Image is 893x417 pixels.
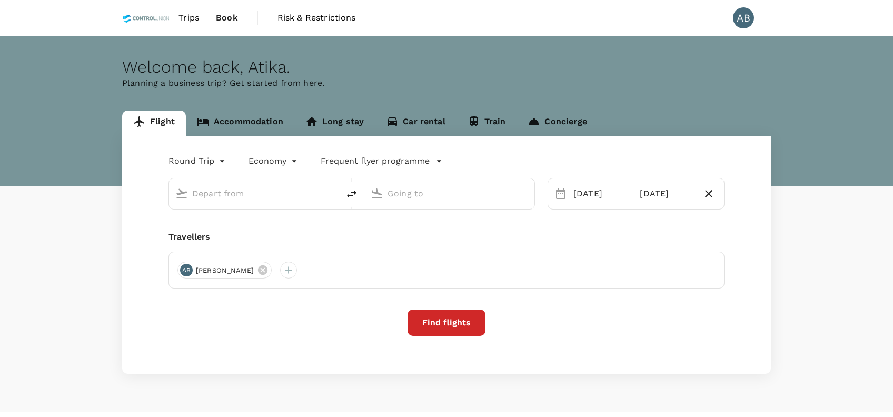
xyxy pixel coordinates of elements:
div: AB[PERSON_NAME] [177,262,272,279]
p: Planning a business trip? Get started from here. [122,77,771,90]
img: Control Union Malaysia Sdn. Bhd. [122,6,170,29]
input: Depart from [192,185,317,202]
span: Trips [178,12,199,24]
div: Welcome back , Atika . [122,57,771,77]
a: Car rental [375,111,457,136]
div: AB [733,7,754,28]
div: Travellers [168,231,725,243]
div: [DATE] [569,183,631,204]
p: Frequent flyer programme [321,155,430,167]
div: AB [180,264,193,276]
span: [PERSON_NAME] [190,265,260,276]
button: Frequent flyer programme [321,155,442,167]
button: Open [332,192,334,194]
div: [DATE] [636,183,697,204]
span: Risk & Restrictions [277,12,356,24]
div: Economy [249,153,300,170]
a: Long stay [294,111,375,136]
div: Round Trip [168,153,227,170]
button: Find flights [408,310,485,336]
button: delete [339,182,364,207]
a: Accommodation [186,111,294,136]
a: Train [457,111,517,136]
span: Book [216,12,238,24]
button: Open [527,192,529,194]
a: Concierge [517,111,598,136]
input: Going to [388,185,512,202]
a: Flight [122,111,186,136]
